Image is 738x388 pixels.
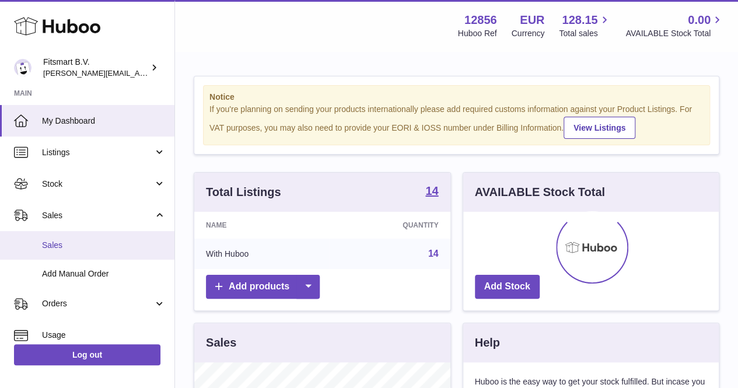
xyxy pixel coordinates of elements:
[329,212,450,239] th: Quantity
[559,28,611,39] span: Total sales
[564,117,635,139] a: View Listings
[475,184,605,200] h3: AVAILABLE Stock Total
[42,147,153,158] span: Listings
[42,116,166,127] span: My Dashboard
[464,12,497,28] strong: 12856
[625,28,724,39] span: AVAILABLE Stock Total
[562,12,597,28] span: 128.15
[42,268,166,279] span: Add Manual Order
[43,68,234,78] span: [PERSON_NAME][EMAIL_ADDRESS][DOMAIN_NAME]
[559,12,611,39] a: 128.15 Total sales
[209,92,704,103] strong: Notice
[206,275,320,299] a: Add products
[425,185,438,199] a: 14
[209,104,704,139] div: If you're planning on sending your products internationally please add required customs informati...
[425,185,438,197] strong: 14
[520,12,544,28] strong: EUR
[458,28,497,39] div: Huboo Ref
[428,249,439,258] a: 14
[42,210,153,221] span: Sales
[43,57,148,79] div: Fitsmart B.V.
[194,212,329,239] th: Name
[512,28,545,39] div: Currency
[206,335,236,351] h3: Sales
[14,344,160,365] a: Log out
[42,240,166,251] span: Sales
[42,330,166,341] span: Usage
[475,335,500,351] h3: Help
[688,12,711,28] span: 0.00
[475,275,540,299] a: Add Stock
[14,59,32,76] img: jonathan@leaderoo.com
[42,179,153,190] span: Stock
[42,298,153,309] span: Orders
[194,239,329,269] td: With Huboo
[625,12,724,39] a: 0.00 AVAILABLE Stock Total
[206,184,281,200] h3: Total Listings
